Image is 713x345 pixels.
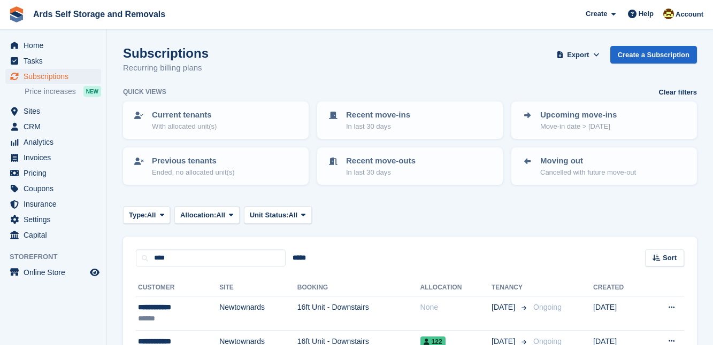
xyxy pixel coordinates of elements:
[5,119,101,134] a: menu
[5,181,101,196] a: menu
[5,53,101,68] a: menu
[25,87,76,97] span: Price increases
[346,109,410,121] p: Recent move-ins
[346,155,416,167] p: Recent move-outs
[593,296,646,331] td: [DATE]
[152,109,217,121] p: Current tenants
[420,302,492,313] div: None
[555,46,602,64] button: Export
[5,212,101,227] a: menu
[123,62,209,74] p: Recurring billing plans
[5,38,101,53] a: menu
[610,46,697,64] a: Create a Subscription
[24,181,88,196] span: Coupons
[152,155,235,167] p: Previous tenants
[124,148,308,184] a: Previous tenants Ended, no allocated unit(s)
[24,69,88,84] span: Subscriptions
[5,135,101,150] a: menu
[219,279,297,296] th: Site
[24,265,88,280] span: Online Store
[9,6,25,22] img: stora-icon-8386f47178a22dfd0bd8f6a31ec36ba5ce8667c1dd55bd0f319d3a0aa187defe.svg
[147,210,156,221] span: All
[219,296,297,331] td: Newtownards
[5,265,101,280] a: menu
[152,121,217,132] p: With allocated unit(s)
[492,279,529,296] th: Tenancy
[586,9,607,19] span: Create
[174,206,240,224] button: Allocation: All
[152,167,235,178] p: Ended, no allocated unit(s)
[5,197,101,211] a: menu
[289,210,298,221] span: All
[297,279,420,296] th: Booking
[25,85,101,97] a: Price increases NEW
[639,9,654,19] span: Help
[180,210,216,221] span: Allocation:
[244,206,312,224] button: Unit Status: All
[5,150,101,165] a: menu
[29,5,170,23] a: Ards Self Storage and Removals
[24,212,88,227] span: Settings
[24,197,88,211] span: Insurance
[124,103,308,138] a: Current tenants With allocated unit(s)
[346,121,410,132] p: In last 30 days
[512,148,696,184] a: Moving out Cancelled with future move-out
[5,228,101,242] a: menu
[10,252,106,262] span: Storefront
[24,166,88,181] span: Pricing
[540,121,617,132] p: Move-in date > [DATE]
[24,104,88,119] span: Sites
[492,302,517,313] span: [DATE]
[123,206,170,224] button: Type: All
[24,53,88,68] span: Tasks
[24,150,88,165] span: Invoices
[663,253,677,263] span: Sort
[540,155,636,167] p: Moving out
[250,210,289,221] span: Unit Status:
[5,166,101,181] a: menu
[83,86,101,97] div: NEW
[540,167,636,178] p: Cancelled with future move-out
[540,109,617,121] p: Upcoming move-ins
[136,279,219,296] th: Customer
[88,266,101,279] a: Preview store
[593,279,646,296] th: Created
[663,9,674,19] img: Mark McFerran
[5,69,101,84] a: menu
[318,148,502,184] a: Recent move-outs In last 30 days
[24,135,88,150] span: Analytics
[676,9,703,20] span: Account
[658,87,697,98] a: Clear filters
[129,210,147,221] span: Type:
[346,167,416,178] p: In last 30 days
[24,119,88,134] span: CRM
[420,279,492,296] th: Allocation
[533,303,562,311] span: Ongoing
[123,87,166,97] h6: Quick views
[512,103,696,138] a: Upcoming move-ins Move-in date > [DATE]
[318,103,502,138] a: Recent move-ins In last 30 days
[216,210,225,221] span: All
[297,296,420,331] td: 16ft Unit - Downstairs
[123,46,209,60] h1: Subscriptions
[24,228,88,242] span: Capital
[24,38,88,53] span: Home
[5,104,101,119] a: menu
[567,50,589,60] span: Export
